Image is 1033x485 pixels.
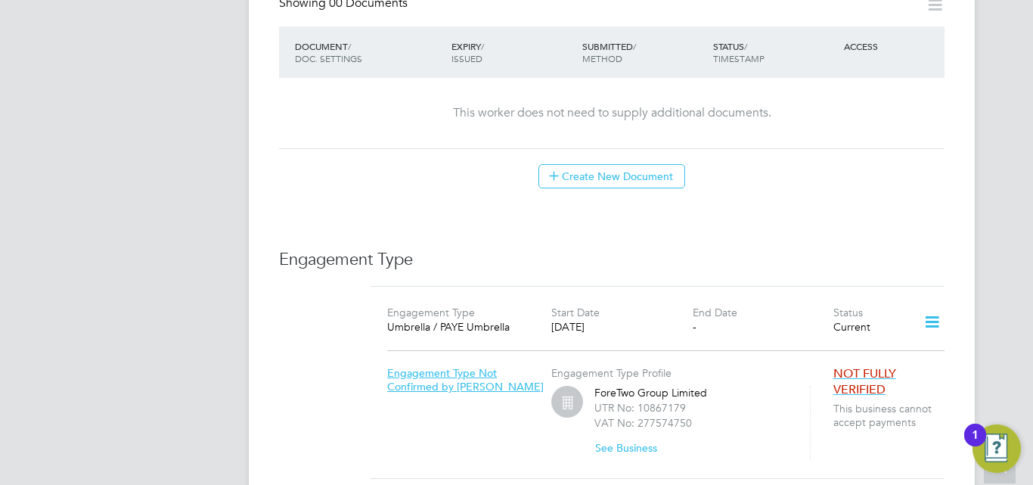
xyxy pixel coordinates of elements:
div: ACCESS [840,33,945,60]
div: DOCUMENT [291,33,448,72]
span: This business cannot accept payments [833,402,951,429]
span: / [744,40,747,52]
label: Status [833,306,863,319]
div: STATUS [709,33,840,72]
div: [DATE] [551,320,692,334]
button: Create New Document [538,164,685,188]
div: 1 [972,435,979,455]
label: End Date [693,306,737,319]
button: See Business [594,436,669,460]
div: Current [833,320,904,334]
label: Start Date [551,306,600,319]
label: VAT No: 277574750 [594,416,692,430]
span: ISSUED [451,52,482,64]
span: / [348,40,351,52]
div: ForeTwo Group Limited [594,386,791,460]
div: SUBMITTED [579,33,709,72]
label: UTR No: 10867179 [594,401,686,415]
div: - [693,320,833,334]
label: Engagement Type [387,306,475,319]
span: NOT FULLY VERIFIED [833,366,896,397]
span: / [481,40,484,52]
span: Engagement Type Not Confirmed by [PERSON_NAME] [387,366,544,393]
label: Engagement Type Profile [551,366,672,380]
div: This worker does not need to supply additional documents. [294,105,929,121]
span: / [633,40,636,52]
span: DOC. SETTINGS [295,52,362,64]
span: TIMESTAMP [713,52,765,64]
div: Umbrella / PAYE Umbrella [387,320,528,334]
div: EXPIRY [448,33,579,72]
button: Open Resource Center, 1 new notification [973,424,1021,473]
span: METHOD [582,52,622,64]
h3: Engagement Type [279,249,945,271]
